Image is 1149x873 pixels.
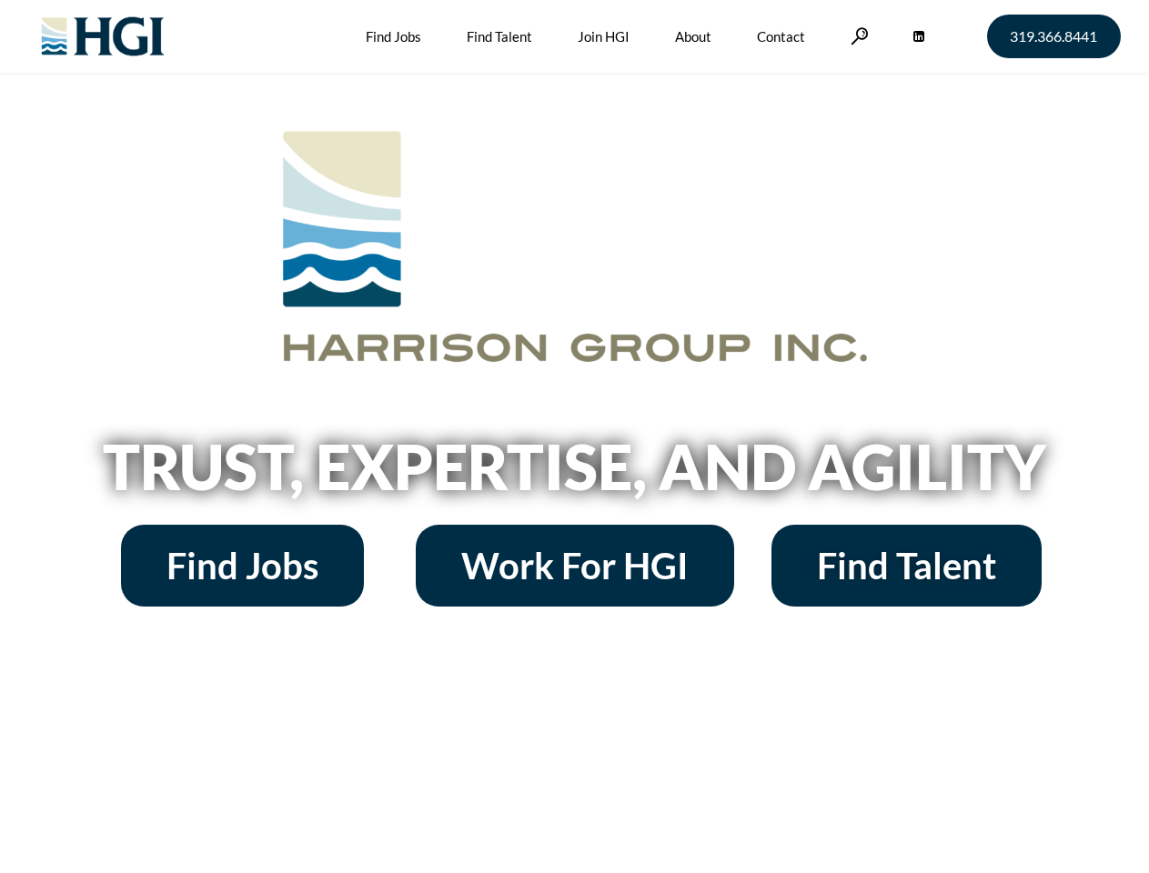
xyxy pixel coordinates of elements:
a: Search [851,27,869,45]
span: Find Talent [817,547,996,584]
a: Find Talent [771,525,1042,607]
a: Work For HGI [416,525,734,607]
span: 319.366.8441 [1010,29,1097,44]
a: 319.366.8441 [987,15,1121,58]
span: Work For HGI [461,547,689,584]
a: Find Jobs [121,525,364,607]
span: Find Jobs [166,547,318,584]
h2: Trust, Expertise, and Agility [56,436,1094,497]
